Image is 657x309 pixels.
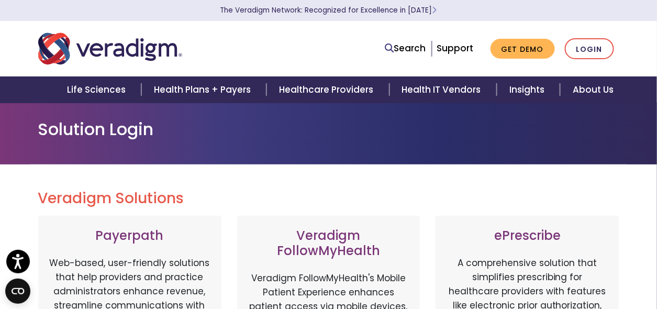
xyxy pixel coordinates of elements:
h2: Veradigm Solutions [38,190,619,207]
span: Learn More [432,5,437,15]
h3: Veradigm FollowMyHealth [248,228,410,259]
button: Open CMP widget [5,279,30,304]
a: Get Demo [491,39,555,59]
a: Healthcare Providers [266,76,389,103]
h1: Solution Login [38,119,619,139]
a: Search [385,41,426,56]
img: Veradigm logo [38,31,182,66]
h3: ePrescribe [446,228,608,244]
a: Login [565,38,614,60]
a: The Veradigm Network: Recognized for Excellence in [DATE]Learn More [220,5,437,15]
a: Life Sciences [54,76,141,103]
iframe: Drift Chat Widget [456,234,644,296]
a: Support [437,42,474,54]
a: About Us [560,76,626,103]
a: Insights [497,76,560,103]
a: Health IT Vendors [389,76,497,103]
h3: Payerpath [49,228,211,244]
a: Health Plans + Payers [141,76,266,103]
